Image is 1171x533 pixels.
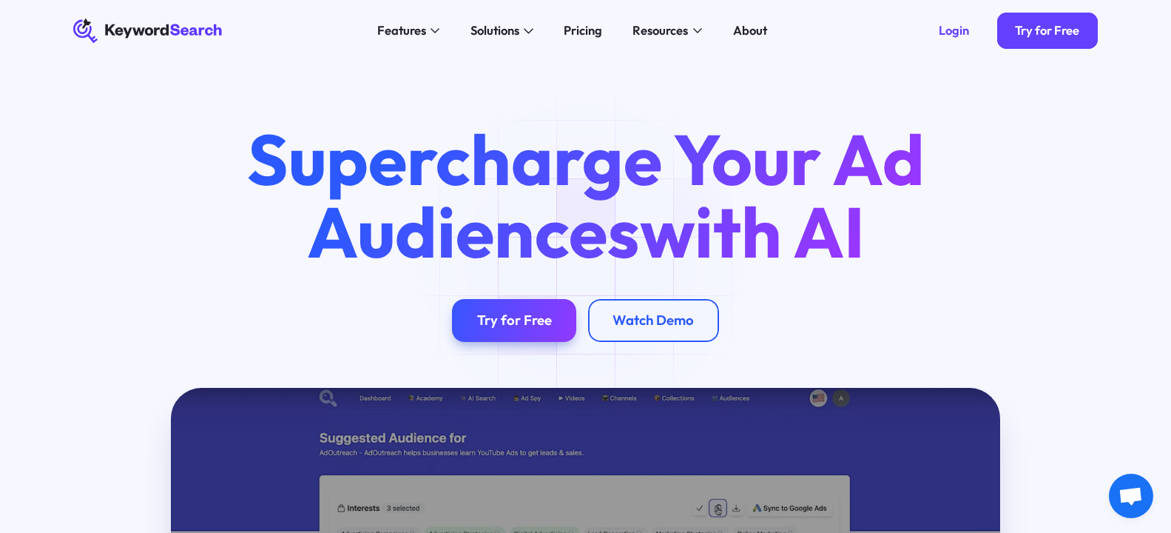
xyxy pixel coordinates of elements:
[477,312,552,329] div: Try for Free
[1109,474,1153,518] a: Open chat
[632,21,688,40] div: Resources
[452,299,576,342] a: Try for Free
[723,19,776,43] a: About
[564,21,602,40] div: Pricing
[939,23,969,38] div: Login
[733,21,767,40] div: About
[470,21,519,40] div: Solutions
[640,187,865,276] span: with AI
[1015,23,1079,38] div: Try for Free
[920,13,988,50] a: Login
[377,21,426,40] div: Features
[555,19,612,43] a: Pricing
[613,312,694,329] div: Watch Demo
[217,123,954,269] h1: Supercharge Your Ad Audiences
[997,13,1099,50] a: Try for Free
